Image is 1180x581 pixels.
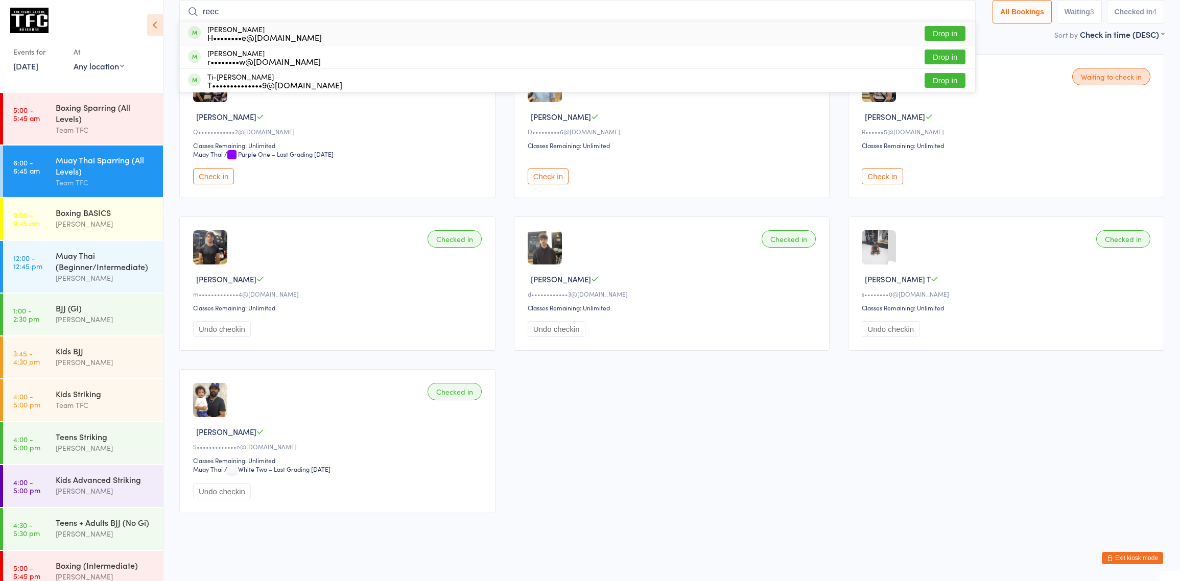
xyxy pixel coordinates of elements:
button: Undo checkin [193,483,251,499]
a: 4:30 -5:30 pmTeens + Adults BJJ (No Gi)[PERSON_NAME] [3,508,163,550]
a: 4:00 -5:00 pmKids StrikingTeam TFC [3,379,163,421]
div: H••••••••e@[DOMAIN_NAME] [207,33,322,41]
div: Waiting to check in [1072,68,1150,85]
button: Undo checkin [193,321,251,337]
div: Classes Remaining: Unlimited [862,141,1153,150]
a: 5:00 -5:45 amBoxing Sparring (All Levels)Team TFC [3,93,163,144]
span: [PERSON_NAME] [196,274,256,284]
div: Muay Thai (Beginner/Intermediate) [56,250,154,272]
span: [PERSON_NAME] [865,111,925,122]
span: / Purple One – Last Grading [DATE] [224,150,334,158]
div: [PERSON_NAME] [207,49,321,65]
time: 5:00 - 5:45 pm [13,564,40,580]
div: Teens Striking [56,431,154,442]
span: [PERSON_NAME] [196,426,256,437]
div: [PERSON_NAME] [56,356,154,368]
time: 1:00 - 2:30 pm [13,306,39,323]
span: [PERSON_NAME] [531,111,591,122]
button: Exit kiosk mode [1102,552,1163,564]
button: Check in [528,168,569,184]
a: 9:00 -9:45 amBoxing BASICS[PERSON_NAME] [3,198,163,240]
div: Boxing BASICS [56,207,154,218]
div: At [74,43,124,60]
div: s••••••••0@[DOMAIN_NAME] [862,289,1153,298]
img: image1566766594.png [862,230,887,264]
div: Any location [74,60,124,71]
div: 3 [1090,8,1094,16]
div: [PERSON_NAME] [56,218,154,230]
button: Check in [193,168,234,184]
a: 12:00 -12:45 pmMuay Thai (Beginner/Intermediate)[PERSON_NAME] [3,241,163,293]
div: Kids Advanced Striking [56,474,154,485]
div: r••••••••w@[DOMAIN_NAME] [207,57,321,65]
img: image1750981919.png [528,230,562,264]
button: Drop in [925,73,965,88]
div: [PERSON_NAME] [56,485,154,497]
div: Boxing (Intermediate) [56,560,154,571]
div: Muay Thai [193,150,223,158]
time: 3:45 - 4:30 pm [13,349,40,366]
span: [PERSON_NAME] [531,274,591,284]
div: Boxing Sparring (All Levels) [56,102,154,124]
div: D•••••••••6@[DOMAIN_NAME] [528,127,819,136]
div: Teens + Adults BJJ (No Gi) [56,517,154,528]
button: Undo checkin [862,321,919,337]
a: 4:00 -5:00 pmKids Advanced Striking[PERSON_NAME] [3,465,163,507]
div: [PERSON_NAME] [56,528,154,540]
div: Checked in [428,383,482,400]
div: Checked in [428,230,482,248]
span: [PERSON_NAME] [196,111,256,122]
div: Checked in [1096,230,1150,248]
span: [PERSON_NAME] T [865,274,931,284]
div: Classes Remaining: Unlimited [528,303,819,312]
img: image1750752741.png [193,230,227,264]
div: Checked in [762,230,816,248]
button: Drop in [925,50,965,64]
div: BJJ (Gi) [56,302,154,313]
div: Classes Remaining: Unlimited [193,456,485,465]
div: 4 [1152,8,1157,16]
div: Kids Striking [56,388,154,399]
div: Classes Remaining: Unlimited [862,303,1153,312]
div: [PERSON_NAME] [56,272,154,284]
a: 6:00 -6:45 amMuay Thai Sparring (All Levels)Team TFC [3,146,163,197]
span: / White Two – Last Grading [DATE] [224,465,331,473]
label: Sort by [1054,30,1078,40]
time: 4:30 - 5:30 pm [13,521,40,537]
time: 12:00 - 12:45 pm [13,254,42,270]
div: d••••••••••••3@[DOMAIN_NAME] [528,289,819,298]
div: Team TFC [56,399,154,411]
img: image1674635285.png [193,383,227,417]
div: [PERSON_NAME] [207,25,322,41]
button: Drop in [925,26,965,41]
time: 9:00 - 9:45 am [13,211,40,227]
div: Classes Remaining: Unlimited [193,303,485,312]
div: Muay Thai Sparring (All Levels) [56,154,154,177]
div: Ti-[PERSON_NAME] [207,72,342,89]
a: 4:00 -5:00 pmTeens Striking[PERSON_NAME] [3,422,163,464]
div: [PERSON_NAME] [56,442,154,454]
div: Team TFC [56,177,154,188]
div: Team TFC [56,124,154,136]
div: Events for [13,43,63,60]
div: [PERSON_NAME] [56,313,154,325]
time: 4:00 - 5:00 pm [13,392,40,408]
a: 3:45 -4:30 pmKids BJJ[PERSON_NAME] [3,336,163,378]
div: Muay Thai [193,465,223,473]
div: Classes Remaining: Unlimited [528,141,819,150]
div: Q••••••••••••2@[DOMAIN_NAME] [193,127,485,136]
button: Check in [862,168,903,184]
div: R••••••5@[DOMAIN_NAME] [862,127,1153,136]
img: The Fight Centre Brisbane [10,8,49,33]
time: 4:00 - 5:00 pm [13,478,40,494]
a: 1:00 -2:30 pmBJJ (Gi)[PERSON_NAME] [3,294,163,335]
div: S•••••••••••••e@[DOMAIN_NAME] [193,442,485,451]
div: Kids BJJ [56,345,154,356]
div: T••••••••••••••9@[DOMAIN_NAME] [207,81,342,89]
div: Classes Remaining: Unlimited [193,141,485,150]
div: m•••••••••••••4@[DOMAIN_NAME] [193,289,485,298]
time: 5:00 - 5:45 am [13,106,40,122]
time: 6:00 - 6:45 am [13,158,40,175]
time: 4:00 - 5:00 pm [13,435,40,451]
a: [DATE] [13,60,38,71]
